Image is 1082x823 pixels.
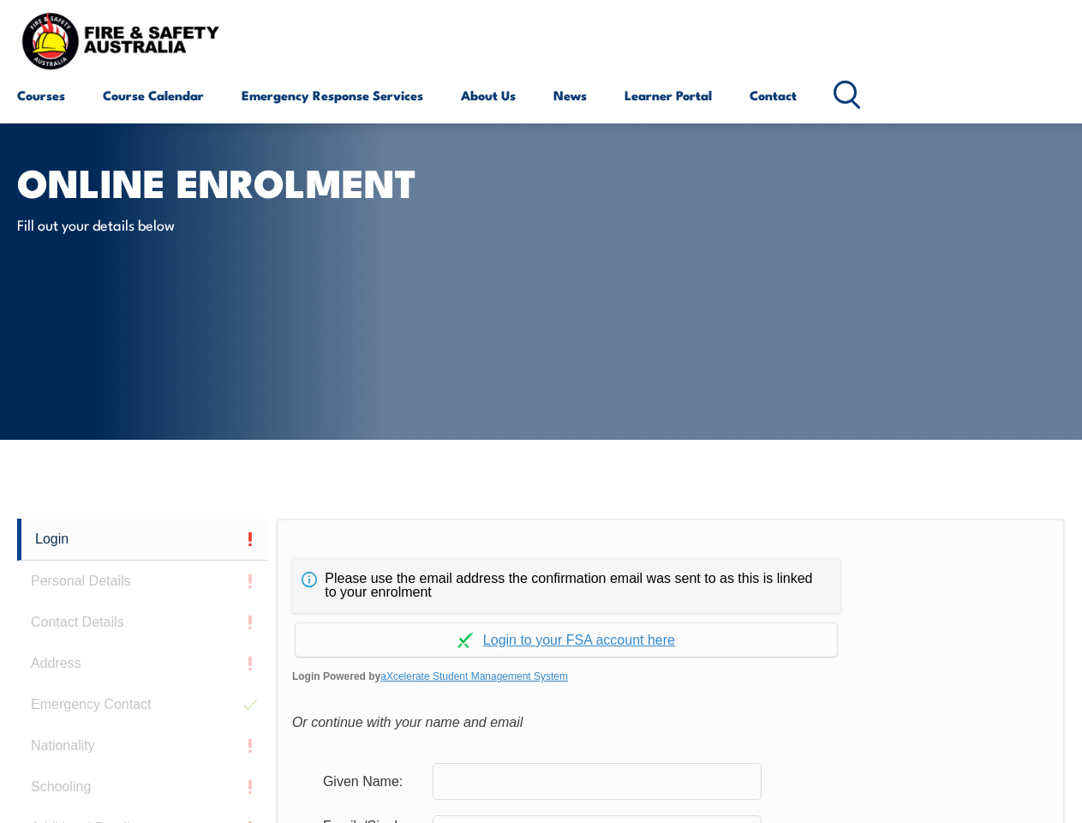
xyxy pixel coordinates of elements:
a: Learner Portal [625,75,712,116]
p: Fill out your details below [17,214,330,234]
a: Contact [750,75,797,116]
img: Log in withaxcelerate [457,633,473,648]
a: News [553,75,587,116]
a: Course Calendar [103,75,204,116]
div: Please use the email address the confirmation email was sent to as this is linked to your enrolment [292,558,840,613]
div: Given Name: [309,765,433,797]
a: Login [17,519,267,561]
div: Or continue with your name and email [292,710,1049,736]
span: Login Powered by [292,664,1049,689]
a: Courses [17,75,65,116]
h1: Online Enrolment [17,165,440,198]
a: aXcelerate Student Management System [380,670,568,682]
a: Emergency Response Services [242,75,423,116]
a: About Us [461,75,516,116]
